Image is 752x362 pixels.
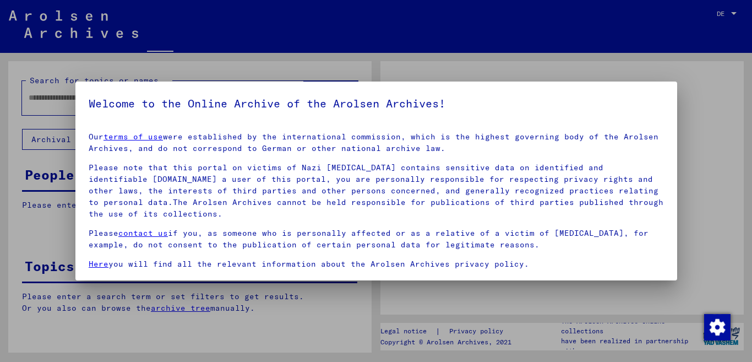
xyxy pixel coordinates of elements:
[89,95,664,112] h5: Welcome to the Online Archive of the Arolsen Archives!
[89,228,664,251] p: Please if you, as someone who is personally affected or as a relative of a victim of [MEDICAL_DAT...
[118,228,168,238] a: contact us
[89,259,108,269] a: Here
[89,131,664,154] p: Our were established by the international commission, which is the highest governing body of the ...
[103,132,163,142] a: terms of use
[89,162,664,220] p: Please note that this portal on victims of Nazi [MEDICAL_DATA] contains sensitive data on identif...
[89,278,664,312] p: Some of the documents kept in the Arolsen Archives are copies.The originals are stored in other a...
[704,314,730,340] div: Change consent
[89,258,664,270] p: you will find all the relevant information about the Arolsen Archives privacy policy.
[704,314,731,341] img: Change consent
